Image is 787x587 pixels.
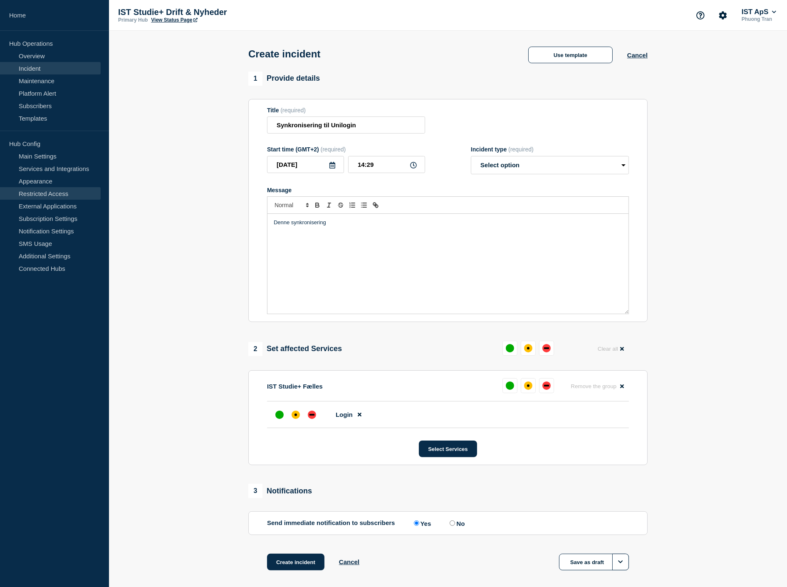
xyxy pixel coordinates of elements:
[267,214,629,314] div: Message
[627,52,648,59] button: Cancel
[335,200,346,210] button: Toggle strikethrough text
[271,200,312,210] span: Font size
[248,484,262,498] span: 3
[292,411,300,419] div: affected
[412,519,431,527] label: Yes
[248,72,262,86] span: 1
[346,200,358,210] button: Toggle ordered list
[248,342,262,356] span: 2
[542,381,551,390] div: down
[508,146,534,153] span: (required)
[521,341,536,356] button: affected
[248,48,320,60] h1: Create incident
[471,146,629,153] div: Incident type
[280,107,306,114] span: (required)
[275,411,284,419] div: up
[151,17,197,23] a: View Status Page
[714,7,732,24] button: Account settings
[358,200,370,210] button: Toggle bulleted list
[312,200,323,210] button: Toggle bold text
[571,383,616,389] span: Remove the group
[471,156,629,174] select: Incident type
[267,187,629,193] div: Message
[448,519,465,527] label: No
[559,554,629,570] button: Save as draft
[506,344,514,352] div: up
[521,378,536,393] button: affected
[539,378,554,393] button: down
[267,554,324,570] button: Create incident
[248,342,342,356] div: Set affected Services
[612,554,629,570] button: Options
[414,520,419,526] input: Yes
[348,156,425,173] input: HH:MM
[267,116,425,134] input: Title
[502,378,517,393] button: up
[528,47,613,63] button: Use template
[308,411,316,419] div: down
[323,200,335,210] button: Toggle italic text
[506,381,514,390] div: up
[118,7,285,17] p: IST Studie+ Drift & Nyheder
[267,519,629,527] div: Send immediate notification to subscribers
[542,344,551,352] div: down
[339,558,359,565] button: Cancel
[274,219,622,226] p: Denne synkronisering
[502,341,517,356] button: up
[248,484,312,498] div: Notifications
[267,107,425,114] div: Title
[267,156,344,173] input: YYYY-MM-DD
[450,520,455,526] input: No
[524,381,532,390] div: affected
[740,16,778,22] p: Phuong Tran
[267,146,425,153] div: Start time (GMT+2)
[740,8,778,16] button: IST ApS
[593,341,629,357] button: Clear all
[321,146,346,153] span: (required)
[419,441,477,457] button: Select Services
[248,72,320,86] div: Provide details
[524,344,532,352] div: affected
[267,383,323,390] p: IST Studie+ Fælles
[566,378,629,394] button: Remove the group
[539,341,554,356] button: down
[267,519,395,527] p: Send immediate notification to subscribers
[118,17,148,23] p: Primary Hub
[370,200,381,210] button: Toggle link
[692,7,709,24] button: Support
[336,411,353,418] span: Login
